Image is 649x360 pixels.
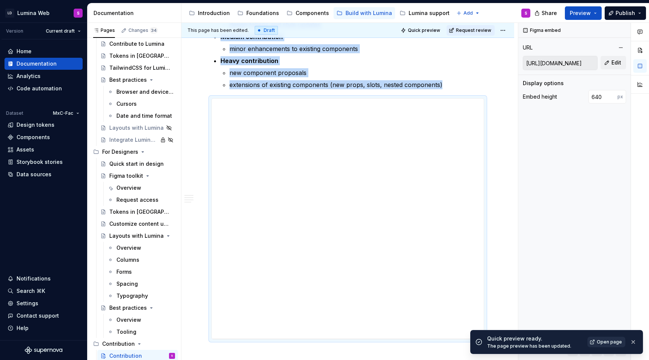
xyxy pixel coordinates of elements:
[97,50,178,62] a: Tokens in [GEOGRAPHIC_DATA]
[17,9,50,17] div: Lumina Web
[116,100,137,108] div: Cursors
[5,156,83,168] a: Storybook stories
[597,339,622,345] span: Open page
[220,57,278,64] strong: Heavy contribution
[109,304,147,312] div: Best practices
[2,5,86,21] button: LDLumina WebS
[5,322,83,334] button: Help
[93,27,115,33] div: Pages
[487,343,583,349] div: The page preview has been updated.
[5,82,83,94] a: Code automation
[409,9,450,17] div: Lumina support
[6,28,23,34] div: Version
[94,9,178,17] div: Documentation
[104,182,178,194] a: Overview
[5,9,14,18] div: LD
[5,45,83,57] a: Home
[53,110,73,116] span: MxC-Fac
[104,242,178,254] a: Overview
[5,144,83,156] a: Assets
[17,275,51,282] div: Notifications
[17,158,63,166] div: Storybook stories
[104,290,178,302] a: Typography
[523,44,533,51] div: URL
[109,172,143,180] div: Figma toolkit
[109,208,171,216] div: Tokens in [GEOGRAPHIC_DATA]
[102,340,135,348] div: Contribution
[5,285,83,297] button: Search ⌘K
[116,268,132,276] div: Forms
[104,278,178,290] a: Spacing
[5,119,83,131] a: Design tokens
[104,86,178,98] a: Browser and device support
[587,337,625,347] a: Open page
[77,10,80,16] div: S
[565,6,602,20] button: Preview
[334,7,395,19] a: Build with Lumina
[589,90,617,103] input: 100
[97,158,178,170] a: Quick start in design
[97,230,178,242] a: Layouts with Lumina
[116,328,136,336] div: Tooling
[90,338,178,350] div: Contribution
[255,26,278,35] div: Draft
[109,40,165,48] div: Contribute to Lumina
[456,27,491,33] span: Request review
[186,6,453,21] div: Page tree
[104,194,178,206] a: Request access
[97,62,178,74] a: TailwindCSS for Lumina
[116,196,158,204] div: Request access
[97,170,178,182] a: Figma toolkit
[5,168,83,180] a: Data sources
[104,326,178,338] a: Tooling
[97,206,178,218] a: Tokens in [GEOGRAPHIC_DATA]
[246,9,279,17] div: Foundations
[531,6,562,20] button: Share
[17,72,41,80] div: Analytics
[17,146,34,153] div: Assets
[229,80,484,89] p: extensions of existing components (new props, slots, nested components)
[17,85,62,92] div: Code automation
[116,112,172,120] div: Date and time format
[17,60,57,67] div: Documentation
[617,94,623,100] p: px
[570,9,591,17] span: Preview
[398,25,444,36] button: Quick preview
[104,254,178,266] a: Columns
[397,7,453,19] a: Lumina support
[611,59,621,66] span: Edit
[116,292,148,300] div: Typography
[116,316,141,324] div: Overview
[17,324,29,332] div: Help
[109,52,171,60] div: Tokens in [GEOGRAPHIC_DATA]
[5,310,83,322] button: Contact support
[116,244,141,252] div: Overview
[116,88,174,96] div: Browser and device support
[46,28,75,34] span: Current draft
[128,27,158,33] div: Changes
[109,76,147,84] div: Best practices
[187,27,249,33] span: This page has been edited.
[296,9,329,17] div: Components
[6,110,23,116] div: Dataset
[17,48,32,55] div: Home
[601,56,626,69] button: Edit
[97,122,178,134] a: Layouts with Lumina
[5,131,83,143] a: Components
[17,121,54,129] div: Design tokens
[17,300,38,307] div: Settings
[171,352,173,360] div: S
[97,134,178,146] a: Integrate Lumina in apps
[109,352,142,360] div: Contribution
[605,6,646,20] button: Publish
[116,280,138,288] div: Spacing
[17,312,59,319] div: Contact support
[109,160,164,168] div: Quick start in design
[25,346,62,354] svg: Supernova Logo
[109,220,171,228] div: Customize content using slot
[116,184,141,192] div: Overview
[408,27,440,33] span: Quick preview
[17,287,45,295] div: Search ⌘K
[542,9,557,17] span: Share
[42,26,84,36] button: Current draft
